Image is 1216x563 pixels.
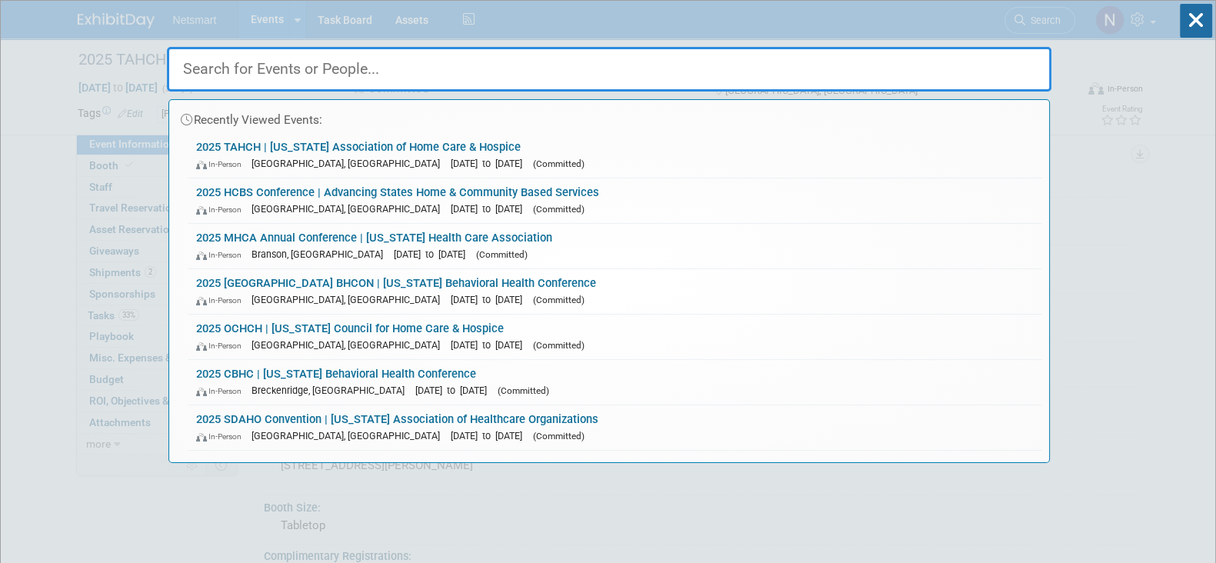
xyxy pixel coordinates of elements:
span: [DATE] to [DATE] [451,203,530,215]
span: [GEOGRAPHIC_DATA], [GEOGRAPHIC_DATA] [252,339,448,351]
span: [GEOGRAPHIC_DATA], [GEOGRAPHIC_DATA] [252,158,448,169]
span: [GEOGRAPHIC_DATA], [GEOGRAPHIC_DATA] [252,203,448,215]
span: (Committed) [533,158,585,169]
a: 2025 CBHC | [US_STATE] Behavioral Health Conference In-Person Breckenridge, [GEOGRAPHIC_DATA] [DA... [188,360,1041,405]
span: [DATE] to [DATE] [394,248,473,260]
a: 2025 [GEOGRAPHIC_DATA] BHCON | [US_STATE] Behavioral Health Conference In-Person [GEOGRAPHIC_DATA... [188,269,1041,314]
span: In-Person [196,159,248,169]
div: Recently Viewed Events: [177,100,1041,133]
span: In-Person [196,431,248,441]
span: In-Person [196,250,248,260]
a: 2025 MHCA Annual Conference | [US_STATE] Health Care Association In-Person Branson, [GEOGRAPHIC_D... [188,224,1041,268]
span: [DATE] to [DATE] [451,430,530,441]
span: [DATE] to [DATE] [451,294,530,305]
span: [DATE] to [DATE] [451,339,530,351]
span: [GEOGRAPHIC_DATA], [GEOGRAPHIC_DATA] [252,294,448,305]
input: Search for Events or People... [167,47,1051,92]
span: (Committed) [533,431,585,441]
a: 2025 SDAHO Convention | [US_STATE] Association of Healthcare Organizations In-Person [GEOGRAPHIC_... [188,405,1041,450]
span: (Committed) [533,340,585,351]
span: In-Person [196,386,248,396]
span: [DATE] to [DATE] [451,158,530,169]
span: (Committed) [533,295,585,305]
span: In-Person [196,205,248,215]
span: Breckenridge, [GEOGRAPHIC_DATA] [252,385,412,396]
span: In-Person [196,341,248,351]
span: (Committed) [476,249,528,260]
span: In-Person [196,295,248,305]
a: 2025 HCBS Conference | Advancing States Home & Community Based Services In-Person [GEOGRAPHIC_DAT... [188,178,1041,223]
span: [DATE] to [DATE] [415,385,495,396]
span: Branson, [GEOGRAPHIC_DATA] [252,248,391,260]
span: (Committed) [533,204,585,215]
a: 2025 OCHCH | [US_STATE] Council for Home Care & Hospice In-Person [GEOGRAPHIC_DATA], [GEOGRAPHIC_... [188,315,1041,359]
span: [GEOGRAPHIC_DATA], [GEOGRAPHIC_DATA] [252,430,448,441]
span: (Committed) [498,385,549,396]
a: 2025 TAHCH | [US_STATE] Association of Home Care & Hospice In-Person [GEOGRAPHIC_DATA], [GEOGRAPH... [188,133,1041,178]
